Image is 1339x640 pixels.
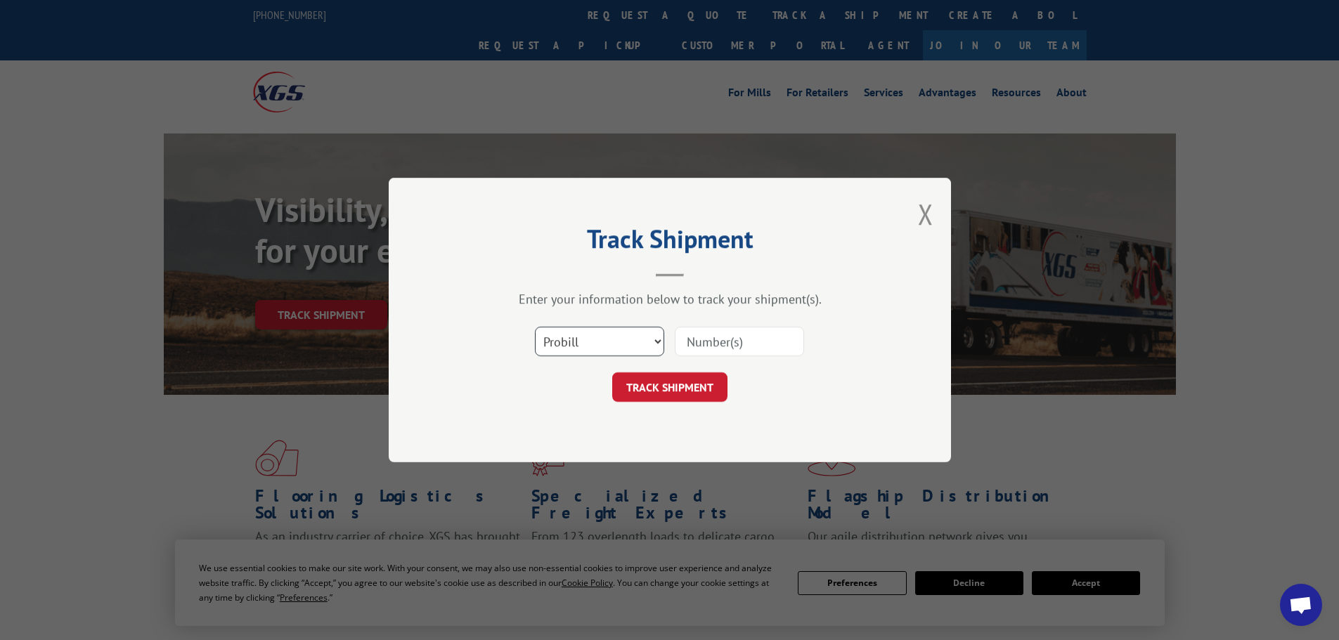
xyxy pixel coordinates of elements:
[675,327,804,356] input: Number(s)
[612,372,727,402] button: TRACK SHIPMENT
[1280,584,1322,626] div: Open chat
[459,229,881,256] h2: Track Shipment
[459,291,881,307] div: Enter your information below to track your shipment(s).
[918,195,933,233] button: Close modal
